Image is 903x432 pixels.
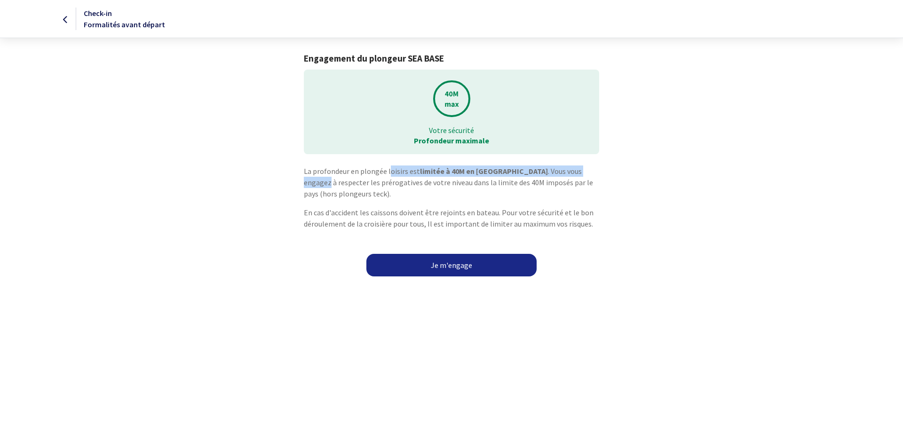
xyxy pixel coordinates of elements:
[414,136,489,145] strong: Profondeur maximale
[304,165,599,199] p: La profondeur en plongée loisirs est . Vous vous engagez à respecter les prérogatives de votre ni...
[420,166,548,176] strong: limitée à 40M en [GEOGRAPHIC_DATA]
[304,207,599,229] p: En cas d'accident les caissons doivent être rejoints en bateau. Pour votre sécurité et le bon dér...
[366,254,537,276] a: Je m'engage
[84,8,165,29] span: Check-in Formalités avant départ
[310,125,592,135] p: Votre sécurité
[304,53,599,64] h1: Engagement du plongeur SEA BASE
